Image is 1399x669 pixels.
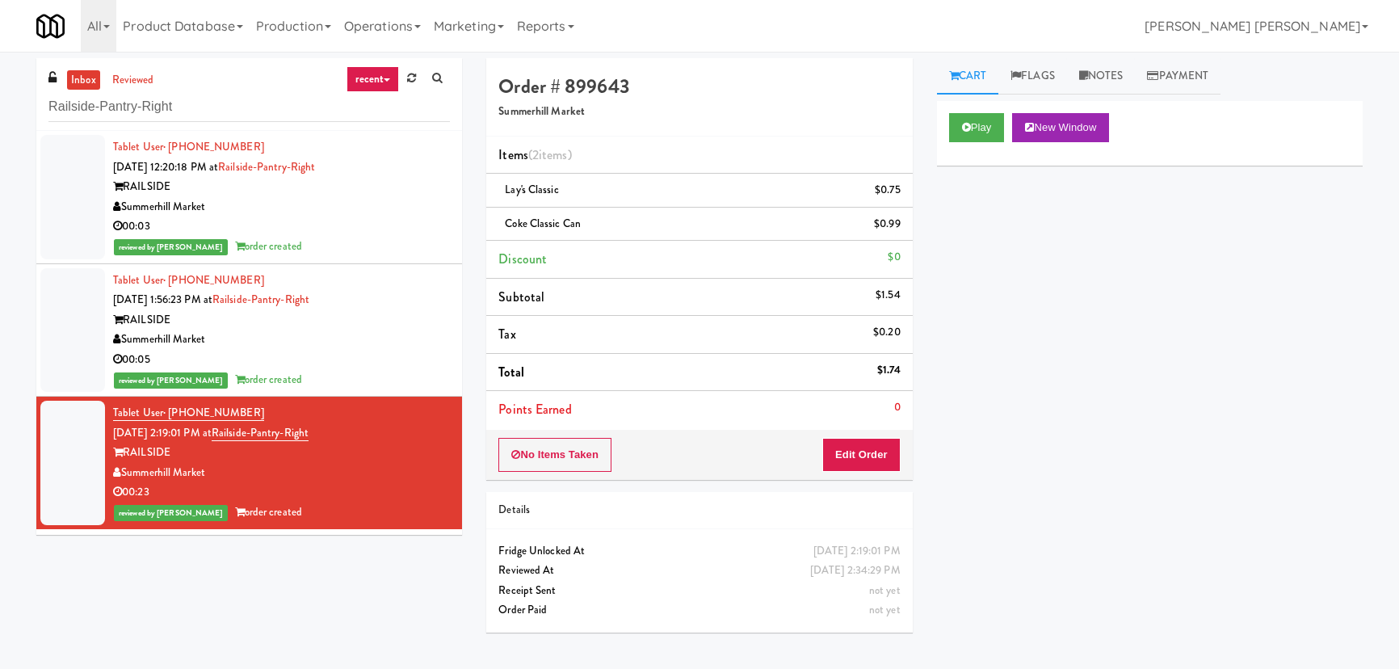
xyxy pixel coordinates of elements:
[108,70,158,90] a: reviewed
[498,250,547,268] span: Discount
[498,500,900,520] div: Details
[498,76,900,97] h4: Order # 899643
[114,505,228,521] span: reviewed by [PERSON_NAME]
[875,180,901,200] div: $0.75
[113,292,212,307] span: [DATE] 1:56:23 PM at
[876,285,901,305] div: $1.54
[528,145,572,164] span: (2 )
[114,372,228,389] span: reviewed by [PERSON_NAME]
[498,288,544,306] span: Subtotal
[114,239,228,255] span: reviewed by [PERSON_NAME]
[498,400,571,419] span: Points Earned
[894,398,901,418] div: 0
[113,177,450,197] div: RAILSIDE
[36,264,462,398] li: Tablet User· [PHONE_NUMBER][DATE] 1:56:23 PM atRailside-Pantry-RightRAILSIDESummerhill Market00:0...
[235,504,302,520] span: order created
[1067,58,1136,95] a: Notes
[822,438,901,472] button: Edit Order
[498,363,524,381] span: Total
[113,425,212,440] span: [DATE] 2:19:01 PM at
[113,159,218,175] span: [DATE] 12:20:18 PM at
[1012,113,1109,142] button: New Window
[998,58,1067,95] a: Flags
[869,583,901,598] span: not yet
[498,325,515,343] span: Tax
[498,106,900,118] h5: Summerhill Market
[498,581,900,601] div: Receipt Sent
[813,541,901,562] div: [DATE] 2:19:01 PM
[218,159,315,175] a: Railside-Pantry-Right
[36,131,462,264] li: Tablet User· [PHONE_NUMBER][DATE] 12:20:18 PM atRailside-Pantry-RightRAILSIDESummerhill Market00:...
[498,541,900,562] div: Fridge Unlocked At
[113,482,450,503] div: 00:23
[810,561,901,581] div: [DATE] 2:34:29 PM
[113,139,264,154] a: Tablet User· [PHONE_NUMBER]
[498,438,611,472] button: No Items Taken
[949,113,1005,142] button: Play
[163,139,264,154] span: · [PHONE_NUMBER]
[505,182,558,197] span: Lay's Classic
[113,405,264,421] a: Tablet User· [PHONE_NUMBER]
[498,600,900,621] div: Order Paid
[36,12,65,40] img: Micromart
[873,322,901,343] div: $0.20
[498,561,900,581] div: Reviewed At
[113,350,450,370] div: 00:05
[539,145,568,164] ng-pluralize: items
[235,372,302,387] span: order created
[937,58,999,95] a: Cart
[888,247,900,267] div: $0
[48,92,450,122] input: Search vision orders
[212,425,309,441] a: Railside-Pantry-Right
[36,397,462,529] li: Tablet User· [PHONE_NUMBER][DATE] 2:19:01 PM atRailside-Pantry-RightRAILSIDESummerhill Market00:2...
[113,272,264,288] a: Tablet User· [PHONE_NUMBER]
[235,238,302,254] span: order created
[1135,58,1220,95] a: Payment
[505,216,581,231] span: Coke Classic Can
[113,463,450,483] div: Summerhill Market
[498,145,571,164] span: Items
[874,214,901,234] div: $0.99
[113,330,450,350] div: Summerhill Market
[67,70,100,90] a: inbox
[113,197,450,217] div: Summerhill Market
[113,217,450,237] div: 00:03
[877,360,901,381] div: $1.74
[113,310,450,330] div: RAILSIDE
[347,66,400,92] a: recent
[163,272,264,288] span: · [PHONE_NUMBER]
[113,443,450,463] div: RAILSIDE
[212,292,309,307] a: Railside-Pantry-Right
[869,602,901,617] span: not yet
[163,405,264,420] span: · [PHONE_NUMBER]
